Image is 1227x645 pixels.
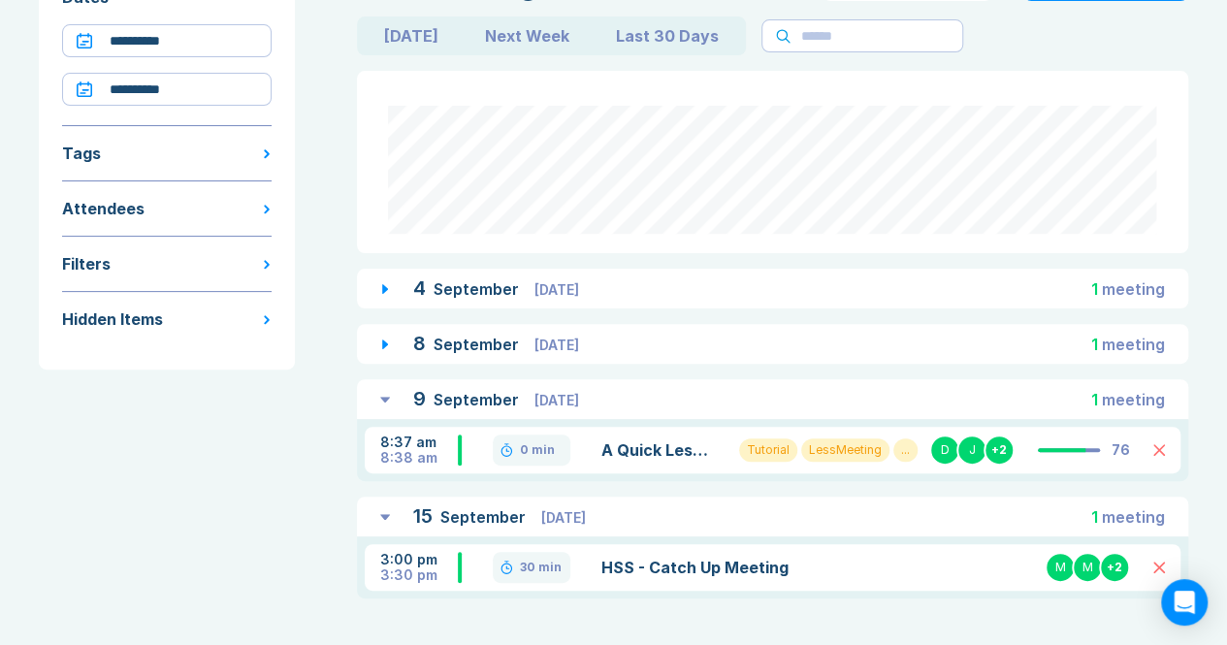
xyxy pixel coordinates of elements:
[1102,335,1165,354] span: meeting
[380,567,458,583] div: 3:30 pm
[1102,507,1165,527] span: meeting
[380,450,458,466] div: 8:38 am
[534,281,579,298] span: [DATE]
[434,279,523,299] span: September
[1091,335,1098,354] span: 1
[1099,552,1130,583] div: + 2
[593,20,742,51] button: Last 30 Days
[62,307,163,331] div: Hidden Items
[1091,279,1098,299] span: 1
[984,435,1015,466] div: + 2
[601,556,863,579] a: HSS - Catch Up Meeting
[520,442,555,458] div: 0 min
[1091,507,1098,527] span: 1
[1161,579,1208,626] div: Open Intercom Messenger
[434,390,523,409] span: September
[1102,279,1165,299] span: meeting
[601,438,716,462] a: A Quick LessMeeting "Meeting Page" Tutorial
[1045,552,1076,583] div: M
[956,435,987,466] div: J
[1072,552,1103,583] div: M
[1112,442,1130,458] div: 76
[62,252,111,275] div: Filters
[380,435,458,450] div: 8:37 am
[929,435,960,466] div: D
[434,335,523,354] span: September
[1153,562,1165,573] button: Delete
[801,438,889,462] div: LessMeeting
[413,276,426,300] span: 4
[893,438,918,462] div: ...
[62,142,101,165] div: Tags
[534,392,579,408] span: [DATE]
[413,332,426,355] span: 8
[1153,444,1165,456] button: Delete
[534,337,579,353] span: [DATE]
[1091,390,1098,409] span: 1
[361,20,462,51] button: [DATE]
[62,197,145,220] div: Attendees
[1102,390,1165,409] span: meeting
[413,387,426,410] span: 9
[520,560,562,575] div: 30 min
[739,438,797,462] div: Tutorial
[462,20,593,51] button: Next Week
[541,509,586,526] span: [DATE]
[440,507,530,527] span: September
[380,552,458,567] div: 3:00 pm
[413,504,433,528] span: 15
